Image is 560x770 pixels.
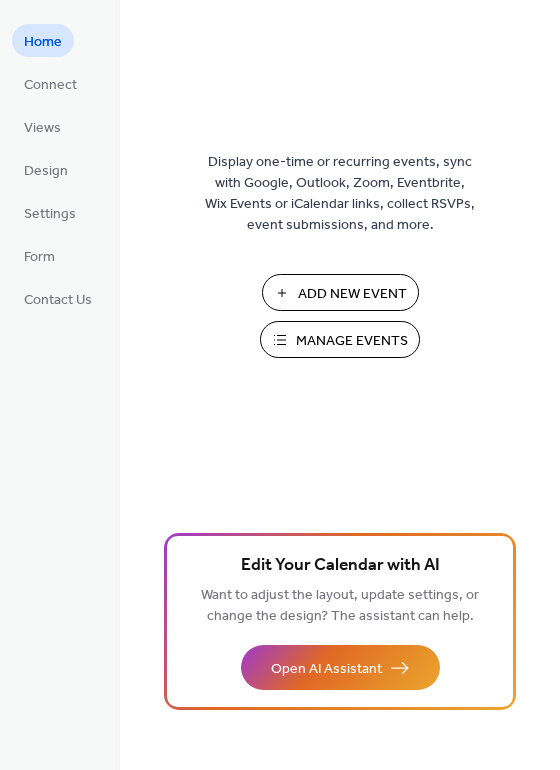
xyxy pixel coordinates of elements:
a: Form [12,239,67,272]
a: Design [12,153,80,186]
span: Connect [24,75,77,96]
span: Want to adjust the layout, update settings, or change the design? The assistant can help. [201,582,479,630]
span: Open AI Assistant [271,659,382,680]
button: Add New Event [262,274,419,311]
span: Form [24,247,55,268]
button: Manage Events [260,321,420,358]
a: Settings [12,196,88,229]
a: Views [12,110,73,143]
a: Home [12,24,74,57]
span: Views [24,118,61,139]
span: Edit Your Calendar with AI [241,552,440,580]
span: Design [24,161,68,182]
a: Connect [12,67,89,100]
a: Contact Us [12,282,104,315]
span: Manage Events [296,331,408,352]
button: Open AI Assistant [241,645,440,690]
span: Display one-time or recurring events, sync with Google, Outlook, Zoom, Eventbrite, Wix Events or ... [205,152,475,236]
span: Home [24,32,62,53]
span: Settings [24,204,76,225]
span: Contact Us [24,290,92,311]
span: Add New Event [298,284,407,305]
